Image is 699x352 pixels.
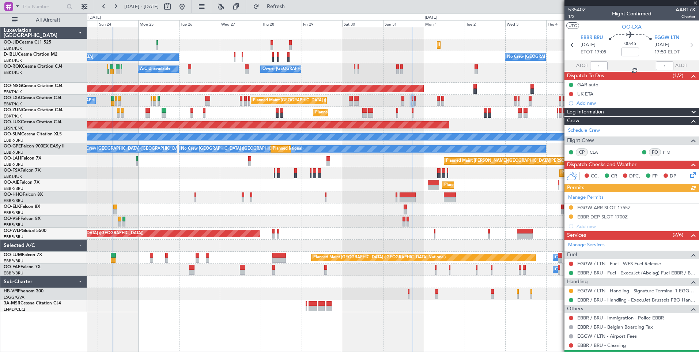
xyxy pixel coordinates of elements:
span: Flight Crew [567,136,594,145]
span: 3A-MSR [4,301,20,306]
span: Fuel [567,251,577,259]
a: EBBR/BRU [4,198,23,203]
div: Owner [GEOGRAPHIC_DATA]-[GEOGRAPHIC_DATA] [262,64,361,75]
div: [DATE] [88,15,101,21]
a: EGGW / LTN - Fuel - WFS Fuel Release [577,261,661,267]
span: OO-GPE [4,144,21,149]
a: EBBR/BRU [4,138,23,143]
span: EGGW LTN [654,34,679,42]
a: OO-FSXFalcon 7X [4,168,41,173]
a: LFSN/ENC [4,126,24,131]
a: Manage Services [568,241,605,249]
span: DP [670,173,676,180]
a: EBBR / BRU - Handling - ExecuJet Brussels FBO Handling Abelag [577,297,695,303]
span: (2/6) [673,231,683,239]
div: FO [649,148,661,156]
div: Owner Melsbroek Air Base [555,264,605,275]
a: OO-GPEFalcon 900EX EASy II [4,144,64,149]
div: Thu 4 [546,20,587,27]
span: 00:45 [624,40,636,48]
a: Schedule Crew [568,127,600,134]
span: OO-FSX [4,168,20,173]
a: CLA [590,149,606,156]
span: OO-ZUN [4,108,22,112]
div: Planned Maint Kortrijk-[GEOGRAPHIC_DATA] [315,107,400,118]
div: Fri 29 [302,20,343,27]
span: OO-JID [4,40,19,45]
span: ALDT [675,62,687,70]
div: Planned Maint Kortrijk-[GEOGRAPHIC_DATA] [562,168,647,179]
span: [DATE] [581,41,596,49]
span: Dispatch To-Dos [567,72,604,80]
a: EGGW / LTN - Handling - Signature Terminal 1 EGGW / LTN [577,288,695,294]
span: ATOT [576,62,588,70]
a: EBBR/BRU [4,186,23,191]
a: OO-FAEFalcon 7X [4,265,41,269]
span: OO-LAH [4,156,21,161]
span: All Aircraft [19,18,77,23]
div: UK ETA [577,91,593,97]
a: EBKT/KJK [4,113,22,119]
div: Add new [577,100,695,106]
a: LSGG/GVA [4,295,24,300]
div: Planned Maint [GEOGRAPHIC_DATA] ([GEOGRAPHIC_DATA] National) [313,252,446,263]
a: EBKT/KJK [4,70,22,75]
div: No Crew [GEOGRAPHIC_DATA] ([GEOGRAPHIC_DATA] National) [181,143,303,154]
div: Tue 26 [179,20,220,27]
div: Thu 28 [261,20,302,27]
span: CR [611,173,617,180]
span: 17:50 [654,49,666,56]
div: No Crew [GEOGRAPHIC_DATA] ([GEOGRAPHIC_DATA] National) [79,143,202,154]
a: OO-LXACessna Citation CJ4 [4,96,61,100]
a: OO-ROKCessna Citation CJ4 [4,64,63,69]
a: OO-HHOFalcon 8X [4,192,43,197]
span: OO-VSF [4,217,20,221]
a: EGGW / LTN - Airport Fees [577,333,637,339]
span: HB-VPI [4,289,18,293]
button: All Aircraft [8,14,79,26]
a: EBBR/BRU [4,234,23,240]
a: EBBR / BRU - Fuel - ExecuJet (Abelag) Fuel EBBR / BRU [577,270,695,276]
a: PIM [663,149,679,156]
span: FP [652,173,658,180]
button: UTC [566,22,579,29]
a: OO-ZUNCessna Citation CJ4 [4,108,63,112]
a: EBBR/BRU [4,210,23,216]
span: Charter [676,14,695,20]
span: [DATE] [654,41,669,49]
span: AAB17X [676,6,695,14]
span: Dispatch Checks and Weather [567,161,636,169]
span: Crew [567,117,579,125]
div: Flight Confirmed [612,10,651,18]
a: EBKT/KJK [4,89,22,95]
a: LFMD/CEQ [4,307,25,312]
a: OO-LAHFalcon 7X [4,156,41,161]
span: OO-LUX [4,120,21,124]
a: OO-WLPGlobal 5500 [4,229,46,233]
span: Refresh [261,4,291,9]
span: ETOT [581,49,593,56]
a: OO-JIDCessna CJ1 525 [4,40,51,45]
span: OO-ROK [4,64,22,69]
a: 3A-MSRCessna Citation CJ4 [4,301,61,306]
div: No Crew [GEOGRAPHIC_DATA] ([GEOGRAPHIC_DATA] National) [507,52,630,63]
a: EBKT/KJK [4,101,22,107]
span: OO-HHO [4,192,23,197]
div: CP [576,148,588,156]
span: Handling [567,278,588,286]
span: Services [567,231,586,240]
div: Planned Maint [GEOGRAPHIC_DATA] ([GEOGRAPHIC_DATA] National) [273,143,405,154]
span: OO-ELK [4,205,20,209]
div: Sat 30 [342,20,383,27]
a: EBKT/KJK [4,174,22,179]
span: OO-AIE [4,180,19,185]
span: D-IBLU [4,52,18,57]
span: [DATE] - [DATE] [124,3,159,10]
span: OO-FAE [4,265,20,269]
a: EBBR / BRU - Immigration - Police EBBR [577,315,664,321]
a: EBBR/BRU [4,162,23,167]
a: OO-ELKFalcon 8X [4,205,40,209]
div: GAR auto [577,82,598,88]
a: OO-AIEFalcon 7X [4,180,39,185]
div: Mon 25 [138,20,179,27]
